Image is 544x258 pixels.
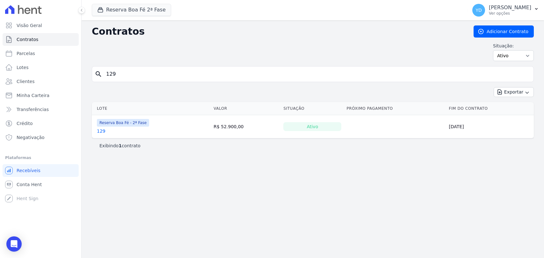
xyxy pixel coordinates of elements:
[17,22,42,29] span: Visão Geral
[6,236,22,252] div: Open Intercom Messenger
[3,131,79,144] a: Negativação
[475,8,482,12] span: YD
[92,26,463,37] h2: Contratos
[17,106,49,113] span: Transferências
[95,70,102,78] i: search
[489,4,531,11] p: [PERSON_NAME]
[102,68,531,80] input: Buscar por nome do lote
[99,143,141,149] p: Exibindo contrato
[3,33,79,46] a: Contratos
[17,36,38,43] span: Contratos
[17,50,35,57] span: Parcelas
[92,4,171,16] button: Reserva Boa Fé 2ª Fase
[3,164,79,177] a: Recebíveis
[281,102,344,115] th: Situação
[17,78,34,85] span: Clientes
[119,143,122,148] b: 1
[344,102,446,115] th: Próximo Pagamento
[3,61,79,74] a: Lotes
[17,167,40,174] span: Recebíveis
[3,47,79,60] a: Parcelas
[5,154,76,162] div: Plataformas
[97,128,105,134] a: 129
[3,75,79,88] a: Clientes
[97,119,149,127] span: Reserva Boa Fé - 2ª Fase
[493,43,534,49] label: Situação:
[3,117,79,130] a: Crédito
[211,115,281,138] td: R$ 52.900,00
[446,115,534,138] td: [DATE]
[494,87,534,97] button: Exportar
[92,102,211,115] th: Lote
[17,120,33,127] span: Crédito
[211,102,281,115] th: Valor
[17,92,49,99] span: Minha Carteira
[3,103,79,116] a: Transferências
[17,181,42,188] span: Conta Hent
[17,64,29,71] span: Lotes
[283,122,341,131] div: Ativo
[3,89,79,102] a: Minha Carteira
[467,1,544,19] button: YD [PERSON_NAME] Ver opções
[3,178,79,191] a: Conta Hent
[17,134,45,141] span: Negativação
[3,19,79,32] a: Visão Geral
[489,11,531,16] p: Ver opções
[474,25,534,38] a: Adicionar Contrato
[446,102,534,115] th: Fim do Contrato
